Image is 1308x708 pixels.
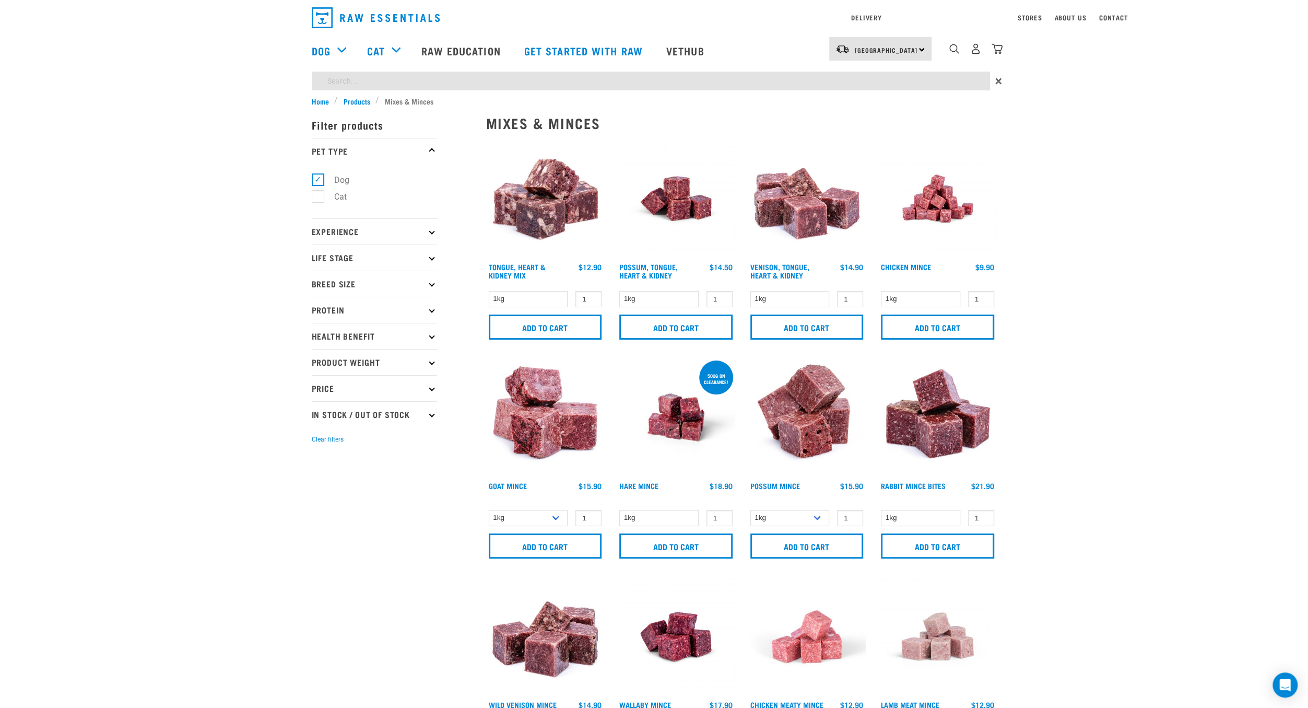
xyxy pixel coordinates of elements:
a: Raw Education [411,30,513,72]
input: Add to cart [881,315,994,340]
div: $18.90 [710,482,733,490]
input: Add to cart [489,315,602,340]
label: Cat [317,190,351,203]
a: Stores [1018,16,1042,19]
a: Wild Venison Mince [489,703,557,706]
div: 500g on clearance! [699,368,733,390]
a: Tongue, Heart & Kidney Mix [489,265,546,277]
a: Venison, Tongue, Heart & Kidney [750,265,809,277]
div: $15.90 [840,482,863,490]
a: Possum, Tongue, Heart & Kidney [619,265,678,277]
img: Chicken Meaty Mince [748,577,866,696]
input: Search... [312,72,990,90]
img: Raw Essentials Logo [312,7,440,28]
a: Chicken Mince [881,265,931,269]
div: Open Intercom Messenger [1272,672,1298,698]
p: Filter products [312,112,437,138]
input: 1 [837,291,863,307]
span: × [995,72,1002,90]
div: $14.90 [840,263,863,271]
img: Chicken M Ince 1613 [878,140,997,258]
img: Pile Of Cubed Wild Venison Mince For Pets [486,577,605,696]
p: Pet Type [312,138,437,164]
input: 1 [968,291,994,307]
div: $14.50 [710,263,733,271]
input: 1 [706,510,733,526]
a: Hare Mince [619,484,658,488]
a: Wallaby Mince [619,703,671,706]
span: Home [312,96,329,107]
p: Protein [312,297,437,323]
div: $12.90 [579,263,602,271]
span: [GEOGRAPHIC_DATA] [855,48,918,52]
a: Possum Mince [750,484,800,488]
img: 1102 Possum Mince 01 [748,358,866,477]
p: Experience [312,218,437,245]
nav: dropdown navigation [106,30,1203,72]
input: Add to cart [619,315,733,340]
h2: Mixes & Minces [486,115,997,131]
p: Product Weight [312,349,437,375]
a: Dog [312,43,331,59]
input: Add to cart [750,315,864,340]
img: Raw Essentials Hare Mince Raw Bites For Cats & Dogs [617,358,735,477]
img: van-moving.png [835,44,850,54]
img: Whole Minced Rabbit Cubes 01 [878,358,997,477]
a: Contact [1099,16,1128,19]
p: In Stock / Out Of Stock [312,401,437,427]
label: Dog [317,173,353,187]
input: Add to cart [489,533,602,559]
input: Add to cart [881,533,994,559]
input: 1 [575,291,602,307]
p: Price [312,375,437,401]
a: Products [338,96,375,107]
input: Add to cart [619,533,733,559]
input: Add to cart [750,533,864,559]
img: 1167 Tongue Heart Kidney Mix 01 [486,140,605,258]
a: Goat Mince [489,484,527,488]
a: Get started with Raw [514,30,656,72]
p: Health Benefit [312,323,437,349]
img: Pile Of Cubed Venison Tongue Mix For Pets [748,140,866,258]
input: 1 [968,510,994,526]
img: user.png [970,43,981,54]
a: Rabbit Mince Bites [881,484,946,488]
img: 1077 Wild Goat Mince 01 [486,358,605,477]
a: Vethub [656,30,717,72]
a: About Us [1054,16,1086,19]
input: 1 [706,291,733,307]
a: Cat [367,43,385,59]
a: Chicken Meaty Mince [750,703,823,706]
a: Home [312,96,335,107]
img: home-icon@2x.png [992,43,1003,54]
span: Products [344,96,370,107]
div: $21.90 [971,482,994,490]
nav: breadcrumbs [312,96,997,107]
button: Clear filters [312,435,344,444]
nav: dropdown navigation [303,3,1005,32]
input: 1 [837,510,863,526]
input: 1 [575,510,602,526]
img: Possum Tongue Heart Kidney 1682 [617,140,735,258]
p: Life Stage [312,245,437,271]
img: home-icon-1@2x.png [949,44,959,54]
img: Wallaby Mince 1675 [617,577,735,696]
p: Breed Size [312,271,437,297]
img: Lamb Meat Mince [878,577,997,696]
div: $9.90 [975,263,994,271]
a: Delivery [851,16,881,19]
div: $15.90 [579,482,602,490]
